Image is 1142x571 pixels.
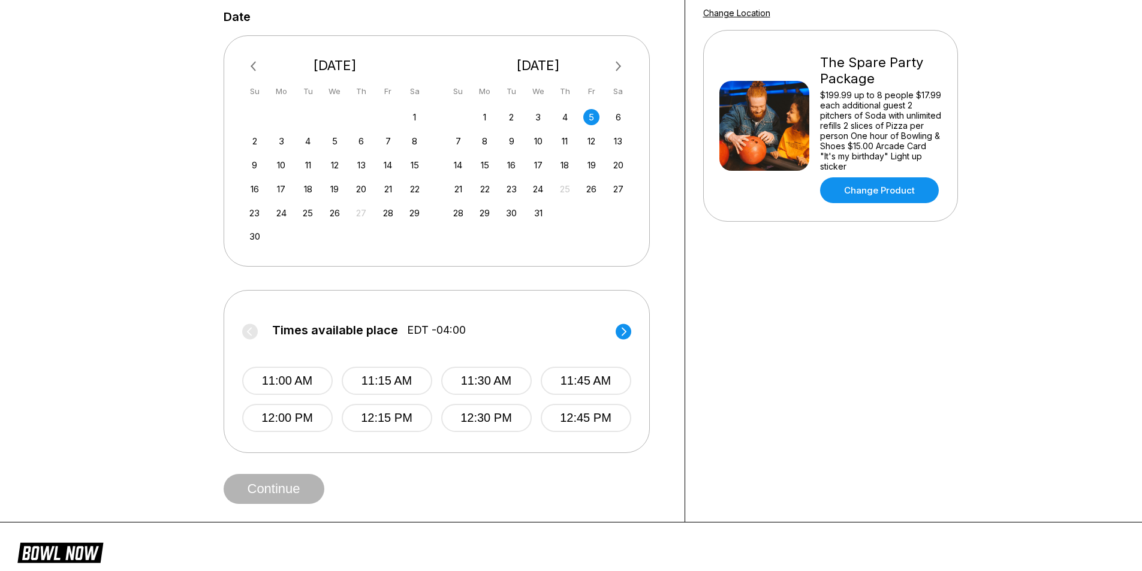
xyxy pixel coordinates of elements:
div: Su [246,83,263,99]
div: Choose Wednesday, December 17th, 2025 [530,157,546,173]
div: Choose Friday, December 19th, 2025 [583,157,599,173]
a: Change Product [820,177,939,203]
div: Choose Sunday, November 9th, 2025 [246,157,263,173]
div: Choose Sunday, December 14th, 2025 [450,157,466,173]
div: Choose Sunday, December 28th, 2025 [450,205,466,221]
div: Choose Wednesday, November 12th, 2025 [327,157,343,173]
div: Choose Thursday, December 18th, 2025 [557,157,573,173]
div: Fr [380,83,396,99]
div: Choose Saturday, December 6th, 2025 [610,109,626,125]
div: Choose Thursday, November 13th, 2025 [353,157,369,173]
div: Not available Thursday, December 25th, 2025 [557,181,573,197]
div: [DATE] [445,58,631,74]
div: Choose Monday, November 17th, 2025 [273,181,290,197]
span: EDT -04:00 [407,324,466,337]
div: Choose Saturday, December 13th, 2025 [610,133,626,149]
div: Choose Thursday, December 11th, 2025 [557,133,573,149]
button: 11:45 AM [541,367,631,395]
div: Th [353,83,369,99]
div: Choose Tuesday, November 11th, 2025 [300,157,316,173]
div: We [530,83,546,99]
div: Sa [610,83,626,99]
button: 12:00 PM [242,404,333,432]
label: Date [224,10,251,23]
div: Choose Thursday, November 6th, 2025 [353,133,369,149]
div: Choose Sunday, November 16th, 2025 [246,181,263,197]
div: Choose Tuesday, December 16th, 2025 [504,157,520,173]
div: Mo [273,83,290,99]
div: Su [450,83,466,99]
div: Choose Tuesday, December 2nd, 2025 [504,109,520,125]
div: Choose Friday, November 14th, 2025 [380,157,396,173]
div: Choose Friday, December 26th, 2025 [583,181,599,197]
div: Choose Saturday, November 22nd, 2025 [406,181,423,197]
div: Choose Monday, December 29th, 2025 [477,205,493,221]
div: Choose Friday, December 12th, 2025 [583,133,599,149]
button: 12:45 PM [541,404,631,432]
button: 11:15 AM [342,367,432,395]
div: Choose Monday, November 10th, 2025 [273,157,290,173]
div: Choose Monday, November 24th, 2025 [273,205,290,221]
div: Choose Saturday, November 15th, 2025 [406,157,423,173]
div: Choose Tuesday, December 23rd, 2025 [504,181,520,197]
div: Choose Sunday, December 21st, 2025 [450,181,466,197]
div: Choose Tuesday, December 30th, 2025 [504,205,520,221]
div: Choose Saturday, November 1st, 2025 [406,109,423,125]
div: Choose Wednesday, November 5th, 2025 [327,133,343,149]
div: Fr [583,83,599,99]
div: Choose Monday, December 1st, 2025 [477,109,493,125]
div: Choose Friday, November 7th, 2025 [380,133,396,149]
img: The Spare Party Package [719,81,809,171]
div: month 2025-12 [448,108,628,221]
div: The Spare Party Package [820,55,942,87]
button: Previous Month [245,57,264,76]
button: 11:00 AM [242,367,333,395]
div: Choose Saturday, December 20th, 2025 [610,157,626,173]
div: Choose Wednesday, December 10th, 2025 [530,133,546,149]
div: Choose Wednesday, December 3rd, 2025 [530,109,546,125]
button: 12:15 PM [342,404,432,432]
div: Choose Sunday, November 30th, 2025 [246,228,263,244]
div: Tu [504,83,520,99]
div: Choose Tuesday, November 4th, 2025 [300,133,316,149]
div: Choose Friday, November 21st, 2025 [380,181,396,197]
div: Choose Wednesday, November 19th, 2025 [327,181,343,197]
div: Choose Tuesday, November 25th, 2025 [300,205,316,221]
div: Tu [300,83,316,99]
div: Choose Sunday, December 7th, 2025 [450,133,466,149]
div: [DATE] [242,58,428,74]
div: Choose Wednesday, December 24th, 2025 [530,181,546,197]
div: Choose Monday, December 15th, 2025 [477,157,493,173]
div: Choose Friday, December 5th, 2025 [583,109,599,125]
div: Choose Friday, November 28th, 2025 [380,205,396,221]
button: 11:30 AM [441,367,532,395]
div: Not available Thursday, November 27th, 2025 [353,205,369,221]
button: 12:30 PM [441,404,532,432]
div: Mo [477,83,493,99]
div: Choose Sunday, November 2nd, 2025 [246,133,263,149]
button: Next Month [609,57,628,76]
span: Times available place [272,324,398,337]
div: month 2025-11 [245,108,425,245]
div: Choose Wednesday, November 26th, 2025 [327,205,343,221]
div: Choose Monday, December 22nd, 2025 [477,181,493,197]
div: Th [557,83,573,99]
div: Choose Saturday, November 8th, 2025 [406,133,423,149]
div: Sa [406,83,423,99]
a: Change Location [703,8,770,18]
div: Choose Tuesday, December 9th, 2025 [504,133,520,149]
div: Choose Tuesday, November 18th, 2025 [300,181,316,197]
div: We [327,83,343,99]
div: Choose Wednesday, December 31st, 2025 [530,205,546,221]
div: Choose Monday, December 8th, 2025 [477,133,493,149]
div: Choose Saturday, December 27th, 2025 [610,181,626,197]
div: Choose Saturday, November 29th, 2025 [406,205,423,221]
div: Choose Thursday, December 4th, 2025 [557,109,573,125]
div: Choose Sunday, November 23rd, 2025 [246,205,263,221]
div: Choose Thursday, November 20th, 2025 [353,181,369,197]
div: $199.99 up to 8 people $17.99 each additional guest 2 pitchers of Soda with unlimited refills 2 s... [820,90,942,171]
div: Choose Monday, November 3rd, 2025 [273,133,290,149]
